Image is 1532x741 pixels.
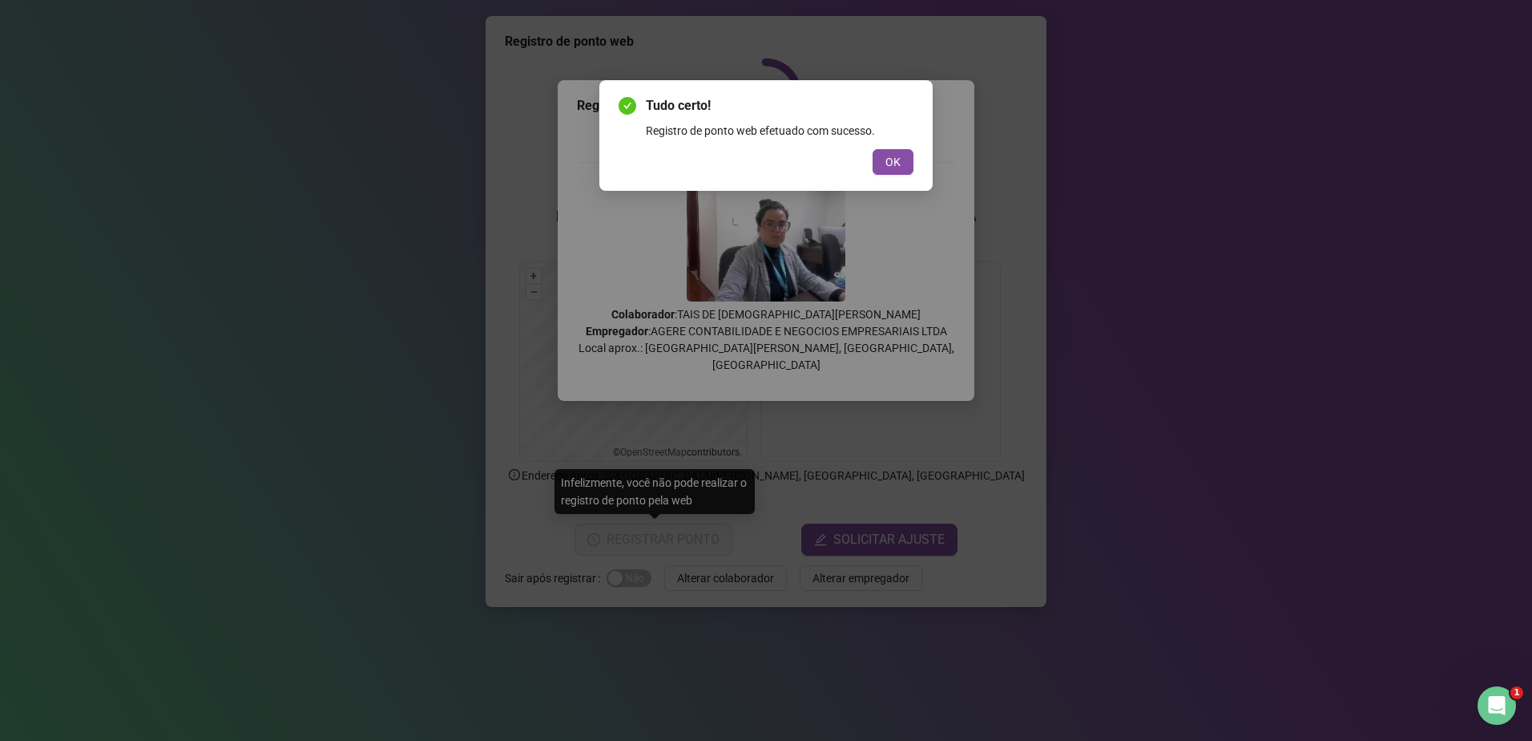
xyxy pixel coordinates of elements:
[646,96,913,115] span: Tudo certo!
[1478,686,1516,725] iframe: Intercom live chat
[873,149,913,175] button: OK
[619,97,636,115] span: check-circle
[1510,686,1523,699] span: 1
[885,153,901,171] span: OK
[646,122,913,140] div: Registro de ponto web efetuado com sucesso.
